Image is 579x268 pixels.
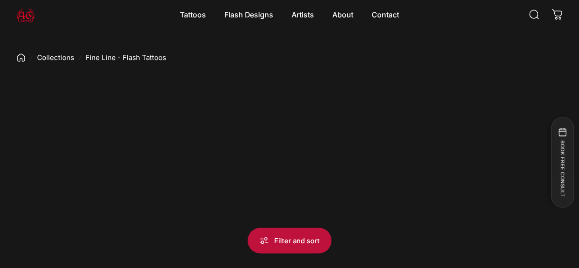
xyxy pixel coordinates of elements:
summary: Artists [282,5,323,24]
button: BOOK FREE CONSULT [551,117,574,208]
nav: breadcrumbs [16,53,411,62]
a: Collections [37,53,74,62]
button: Filter and sort [248,228,331,253]
nav: Primary [171,5,408,24]
summary: Tattoos [171,5,215,24]
li: Fine Line - Flash Tattoos [80,53,166,62]
a: 0 items [547,5,567,25]
summary: About [323,5,363,24]
summary: Flash Designs [215,5,282,24]
a: Contact [363,5,408,24]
